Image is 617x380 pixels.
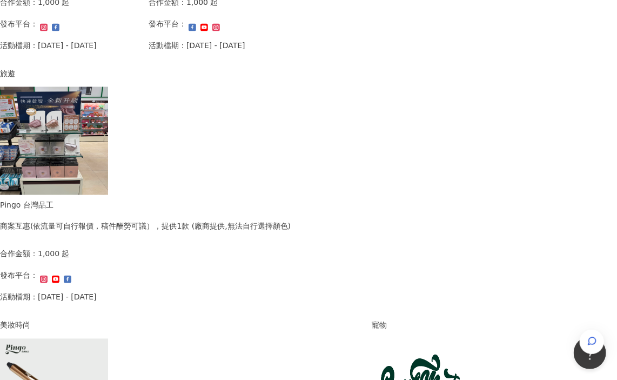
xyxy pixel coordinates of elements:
p: 活動檔期：[DATE] - [DATE] [149,39,245,51]
iframe: Help Scout Beacon - Open [574,337,606,369]
div: 寵物 [372,319,480,331]
p: 發布平台： [149,18,186,30]
p: 1,000 起 [38,248,70,260]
